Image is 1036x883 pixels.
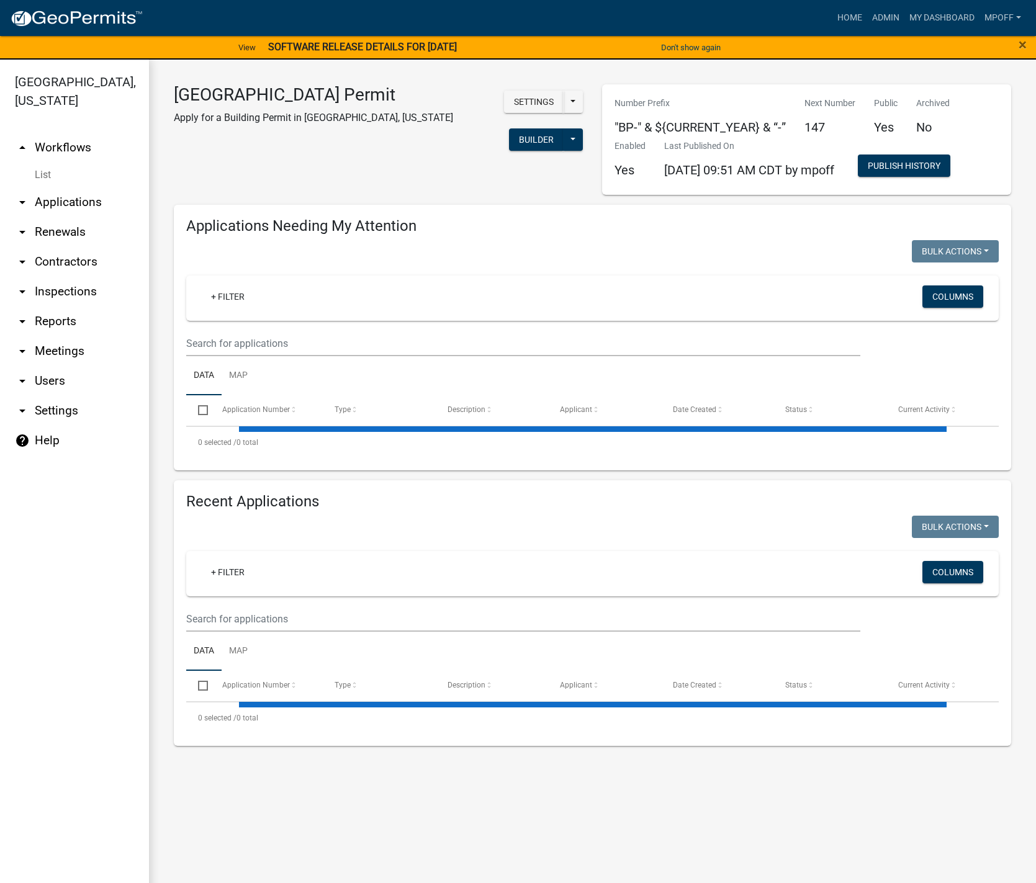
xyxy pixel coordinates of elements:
h5: 147 [804,120,855,135]
span: 0 selected / [198,438,236,447]
button: Builder [509,128,564,151]
datatable-header-cell: Status [773,671,886,701]
a: mpoff [980,6,1026,30]
h4: Recent Applications [186,493,999,511]
i: arrow_drop_up [15,140,30,155]
datatable-header-cell: Date Created [660,395,773,425]
h3: [GEOGRAPHIC_DATA] Permit [174,84,453,105]
datatable-header-cell: Date Created [660,671,773,701]
button: Bulk Actions [912,516,999,538]
button: Settings [504,91,564,113]
h5: No [916,120,950,135]
datatable-header-cell: Applicant [548,671,661,701]
button: Bulk Actions [912,240,999,262]
a: + Filter [201,285,254,308]
datatable-header-cell: Application Number [210,395,323,425]
span: Current Activity [898,405,950,414]
datatable-header-cell: Description [435,395,548,425]
datatable-header-cell: Current Activity [886,395,999,425]
i: arrow_drop_down [15,284,30,299]
datatable-header-cell: Applicant [548,395,661,425]
span: [DATE] 09:51 AM CDT by mpoff [664,163,834,177]
p: Last Published On [664,140,834,153]
i: arrow_drop_down [15,254,30,269]
a: Map [222,356,255,396]
span: Date Created [673,405,716,414]
wm-modal-confirm: Workflow Publish History [858,161,950,171]
button: Close [1019,37,1027,52]
div: 0 total [186,427,999,458]
span: Applicant [560,681,592,689]
p: Apply for a Building Permit in [GEOGRAPHIC_DATA], [US_STATE] [174,110,453,125]
span: Type [335,681,351,689]
p: Enabled [615,140,646,153]
div: 0 total [186,702,999,733]
datatable-header-cell: Type [323,395,436,425]
i: arrow_drop_down [15,225,30,240]
span: Current Activity [898,681,950,689]
datatable-header-cell: Type [323,671,436,701]
span: Applicant [560,405,592,414]
h4: Applications Needing My Attention [186,217,999,235]
p: Next Number [804,97,855,110]
input: Search for applications [186,606,860,632]
button: Columns [922,561,983,583]
i: arrow_drop_down [15,314,30,329]
input: Search for applications [186,331,860,356]
p: Archived [916,97,950,110]
h5: Yes [615,163,646,177]
a: Data [186,632,222,671]
datatable-header-cell: Application Number [210,671,323,701]
span: Date Created [673,681,716,689]
button: Columns [922,285,983,308]
datatable-header-cell: Status [773,395,886,425]
span: Application Number [222,681,290,689]
button: Publish History [858,155,950,177]
span: × [1019,36,1027,53]
i: help [15,433,30,448]
i: arrow_drop_down [15,344,30,359]
i: arrow_drop_down [15,374,30,388]
datatable-header-cell: Current Activity [886,671,999,701]
i: arrow_drop_down [15,403,30,418]
i: arrow_drop_down [15,195,30,210]
span: Description [448,405,485,414]
span: Description [448,681,485,689]
a: Home [832,6,867,30]
strong: SOFTWARE RELEASE DETAILS FOR [DATE] [268,41,457,53]
a: Admin [867,6,904,30]
span: Type [335,405,351,414]
span: 0 selected / [198,714,236,722]
button: Don't show again [656,37,726,58]
h5: "BP-" & ${CURRENT_YEAR} & “-” [615,120,786,135]
span: Application Number [222,405,290,414]
p: Public [874,97,898,110]
a: + Filter [201,561,254,583]
a: Map [222,632,255,671]
span: Status [785,405,807,414]
datatable-header-cell: Description [435,671,548,701]
a: Data [186,356,222,396]
a: View [233,37,261,58]
span: Status [785,681,807,689]
datatable-header-cell: Select [186,671,210,701]
p: Number Prefix [615,97,786,110]
a: My Dashboard [904,6,980,30]
datatable-header-cell: Select [186,395,210,425]
h5: Yes [874,120,898,135]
